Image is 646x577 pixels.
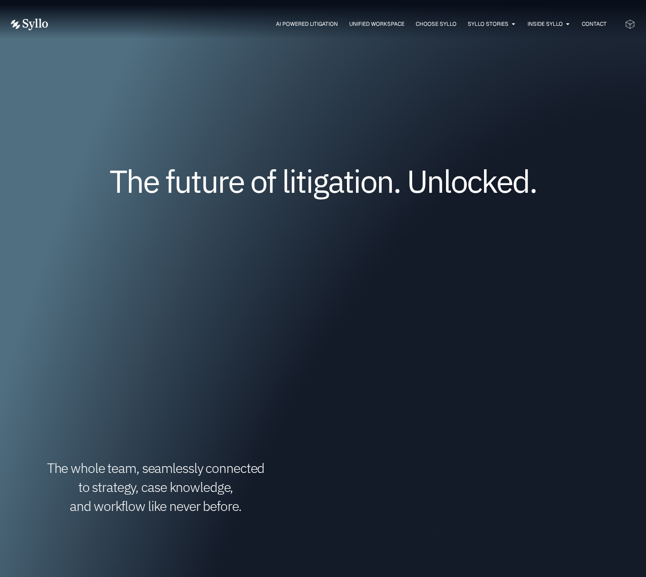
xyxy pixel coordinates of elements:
h1: The future of litigation. Unlocked. [65,166,581,196]
div: Menu Toggle [66,20,607,29]
h1: The whole team, seamlessly connected to strategy, case knowledge, and workflow like never before. [11,458,300,515]
img: Vector [11,19,48,30]
a: Inside Syllo [527,20,563,28]
a: AI Powered Litigation [276,20,338,28]
a: Contact [582,20,607,28]
a: Syllo Stories [468,20,508,28]
a: Unified Workspace [349,20,404,28]
nav: Menu [66,20,607,29]
a: Choose Syllo [416,20,456,28]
